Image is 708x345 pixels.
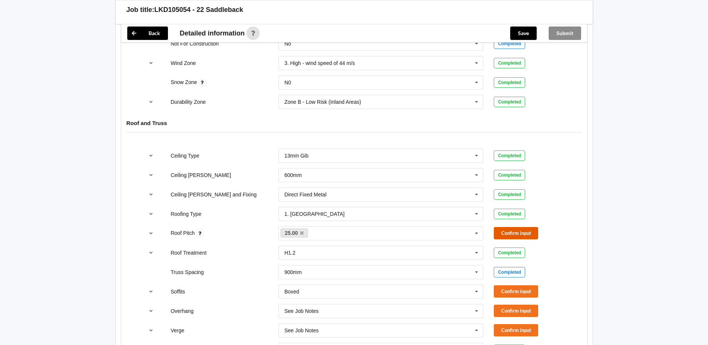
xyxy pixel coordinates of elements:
h3: Job title: [127,6,155,14]
div: Completed [494,209,525,219]
div: 1. [GEOGRAPHIC_DATA] [284,211,344,217]
label: Roof Treatment [171,250,207,256]
div: 600mm [284,172,302,178]
button: Save [510,27,537,40]
button: reference-toggle [144,95,158,109]
div: Completed [494,189,525,200]
button: reference-toggle [144,188,158,201]
button: Confirm input [494,285,538,298]
div: Completed [494,58,525,68]
div: Completed [494,248,525,258]
div: N0 [284,80,291,85]
label: Wind Zone [171,60,196,66]
div: Direct Fixed Metal [284,192,327,197]
button: reference-toggle [144,207,158,221]
label: Ceiling [PERSON_NAME] [171,172,231,178]
label: Ceiling [PERSON_NAME] and Fixing [171,192,256,198]
button: reference-toggle [144,227,158,240]
div: Boxed [284,289,299,294]
button: Back [127,27,168,40]
label: Verge [171,327,184,333]
div: Completed [494,150,525,161]
button: reference-toggle [144,285,158,298]
div: H1.2 [284,250,296,255]
div: 900mm [284,270,302,275]
label: Truss Spacing [171,269,204,275]
button: reference-toggle [144,149,158,162]
button: reference-toggle [144,168,158,182]
label: Overhang [171,308,193,314]
div: Completed [494,77,525,88]
button: Confirm input [494,227,538,239]
button: Confirm input [494,305,538,317]
div: Completed [494,267,525,277]
div: Completed [494,97,525,107]
button: Confirm input [494,324,538,336]
div: Zone B - Low Risk (Inland Areas) [284,99,361,105]
a: 25.00 [281,229,308,237]
label: Ceiling Type [171,153,199,159]
div: See Job Notes [284,328,319,333]
label: Roofing Type [171,211,201,217]
label: Soffits [171,289,185,295]
div: No [284,41,291,46]
label: Durability Zone [171,99,206,105]
div: Completed [494,170,525,180]
div: See Job Notes [284,308,319,314]
button: reference-toggle [144,56,158,70]
label: Roof Pitch [171,230,196,236]
label: Not For Construction [171,41,219,47]
div: 13mm Gib [284,153,309,158]
button: reference-toggle [144,246,158,259]
button: reference-toggle [144,304,158,318]
div: Completed [494,38,525,49]
h3: LKD105054 - 22 Saddleback [155,6,243,14]
button: reference-toggle [144,324,158,337]
h4: Roof and Truss [127,119,582,127]
span: Detailed information [180,30,245,37]
div: 3. High - wind speed of 44 m/s [284,60,355,66]
label: Snow Zone [171,79,199,85]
